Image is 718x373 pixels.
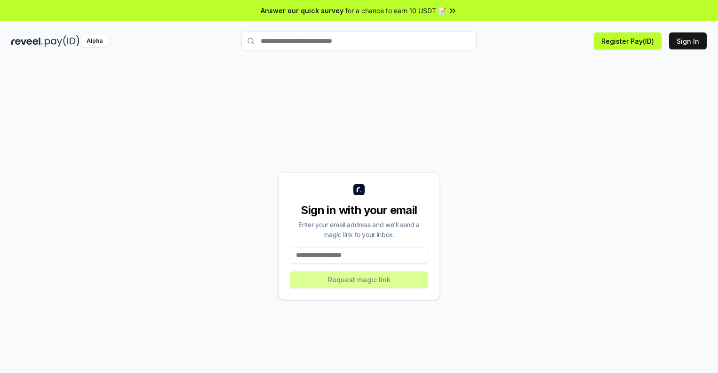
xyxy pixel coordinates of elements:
div: Sign in with your email [290,203,428,218]
img: reveel_dark [11,35,43,47]
div: Alpha [81,35,108,47]
img: pay_id [45,35,80,47]
button: Sign In [669,32,707,49]
button: Register Pay(ID) [594,32,662,49]
div: Enter your email address and we’ll send a magic link to your inbox. [290,220,428,239]
img: logo_small [353,184,365,195]
span: Answer our quick survey [261,6,343,16]
span: for a chance to earn 10 USDT 📝 [345,6,446,16]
